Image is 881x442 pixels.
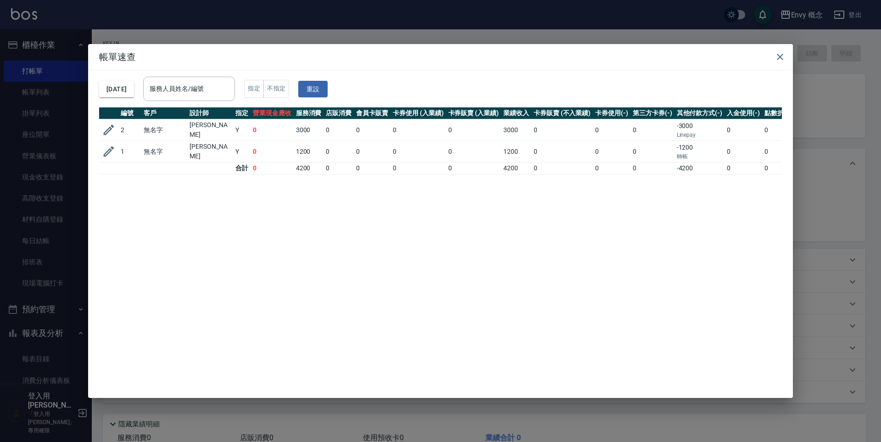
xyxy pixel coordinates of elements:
[762,119,813,141] td: 0
[675,141,725,162] td: -1200
[118,141,141,162] td: 1
[118,119,141,141] td: 2
[323,141,354,162] td: 0
[675,119,725,141] td: -3000
[501,107,531,119] th: 業績收入
[233,141,251,162] td: Y
[323,162,354,174] td: 0
[446,141,502,162] td: 0
[323,119,354,141] td: 0
[725,119,762,141] td: 0
[675,107,725,119] th: 其他付款方式(-)
[677,152,723,161] p: 轉帳
[390,141,446,162] td: 0
[762,162,813,174] td: 0
[233,107,251,119] th: 指定
[294,107,324,119] th: 服務消費
[446,162,502,174] td: 0
[354,119,390,141] td: 0
[762,107,813,119] th: 點數折抵金額(-)
[593,107,630,119] th: 卡券使用(-)
[141,119,187,141] td: 無名字
[725,141,762,162] td: 0
[323,107,354,119] th: 店販消費
[630,107,675,119] th: 第三方卡券(-)
[298,81,328,98] button: 重設
[251,162,294,174] td: 0
[251,119,294,141] td: 0
[294,141,324,162] td: 1200
[501,162,531,174] td: 4200
[762,141,813,162] td: 0
[630,162,675,174] td: 0
[187,119,233,141] td: [PERSON_NAME]
[630,119,675,141] td: 0
[531,141,593,162] td: 0
[531,119,593,141] td: 0
[354,107,390,119] th: 會員卡販賣
[263,80,289,98] button: 不指定
[531,162,593,174] td: 0
[141,141,187,162] td: 無名字
[390,107,446,119] th: 卡券使用 (入業績)
[677,131,723,139] p: Linepay
[233,119,251,141] td: Y
[501,119,531,141] td: 3000
[593,162,630,174] td: 0
[233,162,251,174] td: 合計
[88,44,793,70] h2: 帳單速查
[630,141,675,162] td: 0
[390,119,446,141] td: 0
[354,162,390,174] td: 0
[141,107,187,119] th: 客戶
[593,141,630,162] td: 0
[593,119,630,141] td: 0
[354,141,390,162] td: 0
[675,162,725,174] td: -4200
[531,107,593,119] th: 卡券販賣 (不入業績)
[390,162,446,174] td: 0
[294,119,324,141] td: 3000
[446,107,502,119] th: 卡券販賣 (入業績)
[251,107,294,119] th: 營業現金應收
[99,81,134,98] button: [DATE]
[187,141,233,162] td: [PERSON_NAME]
[251,141,294,162] td: 0
[294,162,324,174] td: 4200
[725,162,762,174] td: 0
[118,107,141,119] th: 編號
[446,119,502,141] td: 0
[187,107,233,119] th: 設計師
[244,80,264,98] button: 指定
[725,107,762,119] th: 入金使用(-)
[501,141,531,162] td: 1200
